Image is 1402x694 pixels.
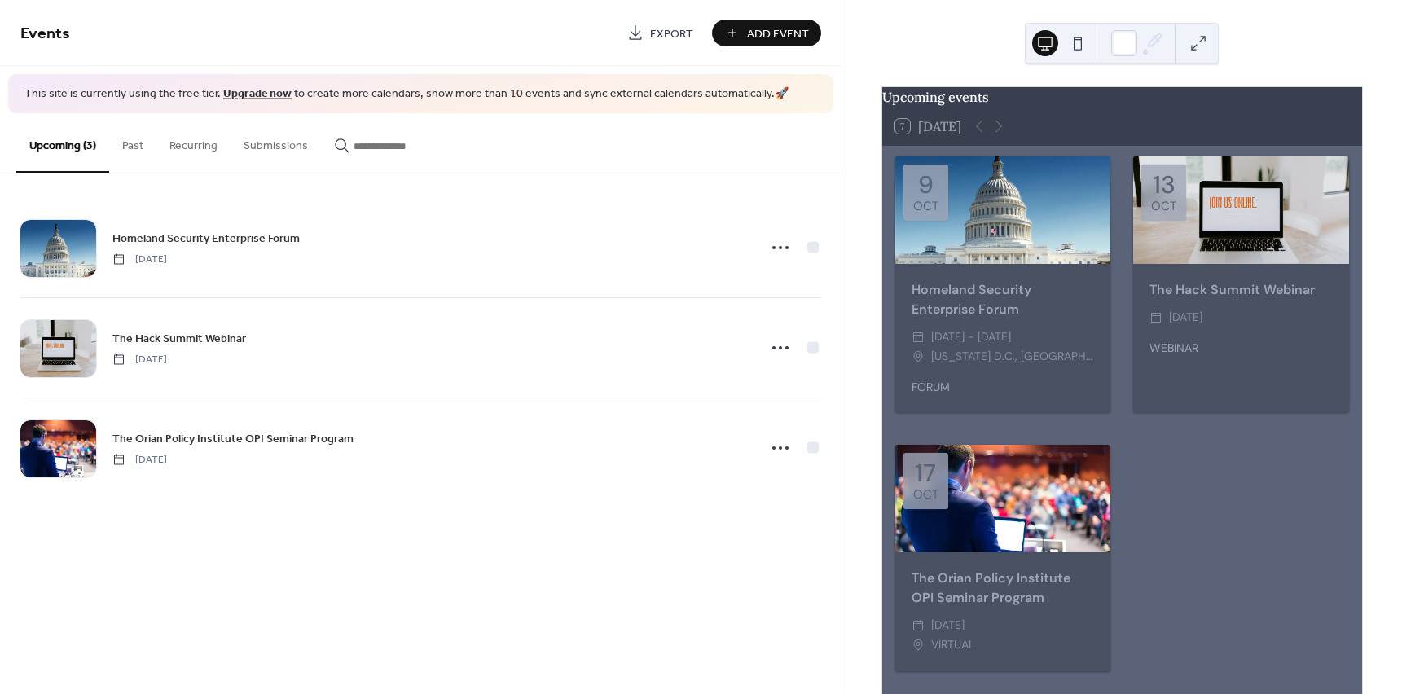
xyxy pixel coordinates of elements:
[112,252,167,266] span: [DATE]
[112,452,167,467] span: [DATE]
[912,616,925,635] div: ​
[747,25,809,42] span: Add Event
[912,347,925,367] div: ​
[712,20,821,46] button: Add Event
[895,379,1111,396] div: FORUM
[1169,308,1202,327] span: [DATE]
[931,327,1011,347] span: [DATE] - [DATE]
[223,83,292,105] a: Upgrade now
[913,489,938,501] div: Oct
[931,635,974,655] span: VIRTUAL
[20,18,70,50] span: Events
[231,113,321,171] button: Submissions
[931,347,1095,367] a: [US_STATE] D.C., [GEOGRAPHIC_DATA], [GEOGRAPHIC_DATA]
[915,461,936,485] div: 17
[1133,280,1349,300] div: The Hack Summit Webinar
[112,230,300,247] span: Homeland Security Enterprise Forum
[615,20,705,46] a: Export
[912,327,925,347] div: ​
[882,87,1362,107] div: Upcoming events
[24,86,789,103] span: This site is currently using the free tier. to create more calendars, show more than 10 events an...
[895,280,1111,319] div: Homeland Security Enterprise Forum
[912,635,925,655] div: ​
[918,173,934,197] div: 9
[109,113,156,171] button: Past
[1149,308,1162,327] div: ​
[112,229,300,248] a: Homeland Security Enterprise Forum
[112,330,246,347] span: The Hack Summit Webinar
[650,25,693,42] span: Export
[16,113,109,173] button: Upcoming (3)
[112,430,354,447] span: The Orian Policy Institute OPI Seminar Program
[913,200,938,213] div: Oct
[895,569,1111,608] div: The Orian Policy Institute OPI Seminar Program
[1153,173,1176,197] div: 13
[112,352,167,367] span: [DATE]
[931,616,965,635] span: [DATE]
[112,429,354,448] a: The Orian Policy Institute OPI Seminar Program
[1133,340,1349,357] div: WEBINAR
[156,113,231,171] button: Recurring
[1151,200,1176,213] div: Oct
[112,329,246,348] a: The Hack Summit Webinar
